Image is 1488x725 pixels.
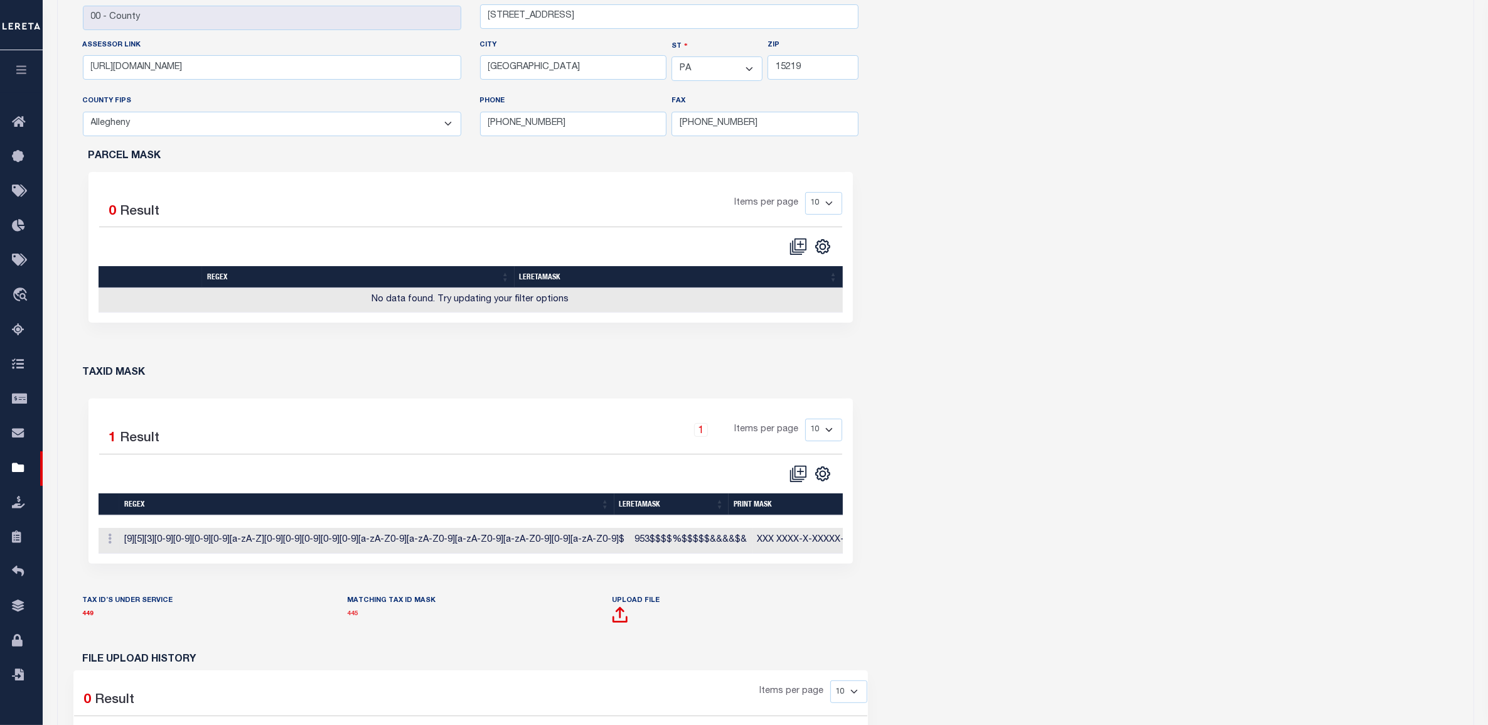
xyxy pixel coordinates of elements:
[109,432,117,445] span: 1
[348,596,436,606] label: MATCHING TAX ID MASK
[12,287,32,304] i: travel_explore
[348,611,359,617] a: 445
[672,40,688,52] label: ST
[83,96,132,107] label: COUNTY FIPS
[109,205,117,218] span: 0
[768,40,779,51] label: Zip
[729,493,864,515] th: Print Mask: activate to sort column ascending
[83,596,173,606] label: TAX ID’S UNDER SERVICE
[84,694,92,707] span: 0
[672,96,685,107] label: FAX
[735,423,799,437] span: Items per page
[480,96,505,107] label: PHONE
[83,655,859,665] h6: FILE UPLOAD HISTORY
[202,266,514,288] th: regex: activate to sort column ascending
[515,266,843,288] th: leretamask: activate to sort column ascending
[95,690,135,711] label: Result
[119,493,614,515] th: regex: activate to sort column ascending
[752,528,889,554] td: XXX XXXX-X-XXXXX-XXXX XX*
[120,202,160,222] label: Result
[83,611,94,617] a: 449
[120,429,160,449] label: Result
[83,368,146,379] h6: TAXID MASK
[760,685,824,699] span: Items per page
[83,40,141,51] label: ASSESSOR LINK
[630,528,752,554] td: 953$$$$%$$$$$&&&&$&
[614,493,729,515] th: leretamask: activate to sort column ascending
[88,151,853,162] h6: PARCEL MASK
[735,196,799,210] span: Items per page
[120,528,630,554] td: [9][5][3][0-9][0-9][0-9][0-9][a-zA-Z][0-9][0-9][0-9][0-9][0-9][a-zA-Z0-9][a-zA-Z0-9][a-zA-Z0-9][a...
[613,596,660,606] label: Upload File
[480,40,497,51] label: CITY
[99,288,843,313] td: No data found. Try updating your filter options
[694,423,708,437] a: 1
